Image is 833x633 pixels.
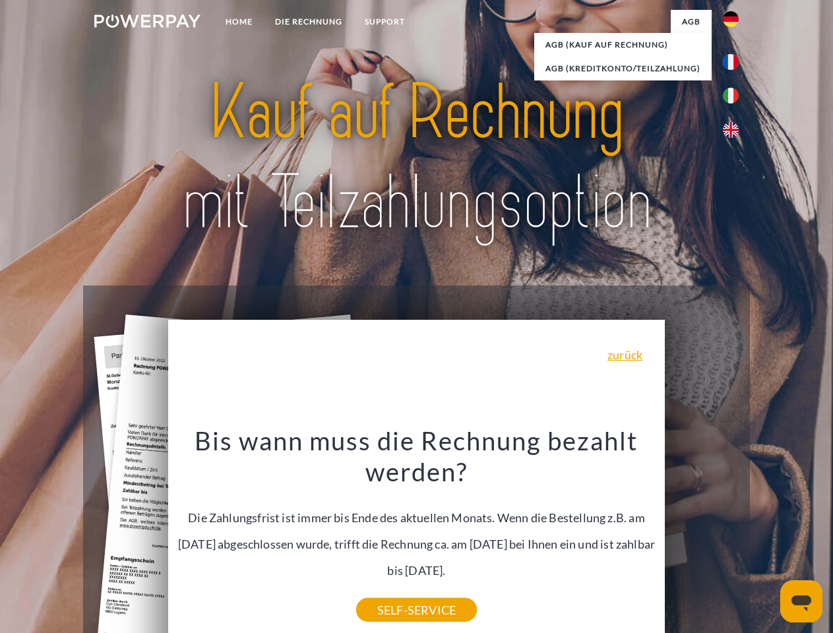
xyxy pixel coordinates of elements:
[94,15,201,28] img: logo-powerpay-white.svg
[723,11,739,27] img: de
[534,57,712,80] a: AGB (Kreditkonto/Teilzahlung)
[780,580,822,622] iframe: Schaltfläche zum Öffnen des Messaging-Fensters
[264,10,354,34] a: DIE RECHNUNG
[671,10,712,34] a: agb
[176,425,658,610] div: Die Zahlungsfrist ist immer bis Ende des aktuellen Monats. Wenn die Bestellung z.B. am [DATE] abg...
[607,349,642,361] a: zurück
[176,425,658,488] h3: Bis wann muss die Rechnung bezahlt werden?
[723,122,739,138] img: en
[356,598,477,622] a: SELF-SERVICE
[126,63,707,253] img: title-powerpay_de.svg
[354,10,416,34] a: SUPPORT
[723,54,739,70] img: fr
[534,33,712,57] a: AGB (Kauf auf Rechnung)
[723,88,739,104] img: it
[214,10,264,34] a: Home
